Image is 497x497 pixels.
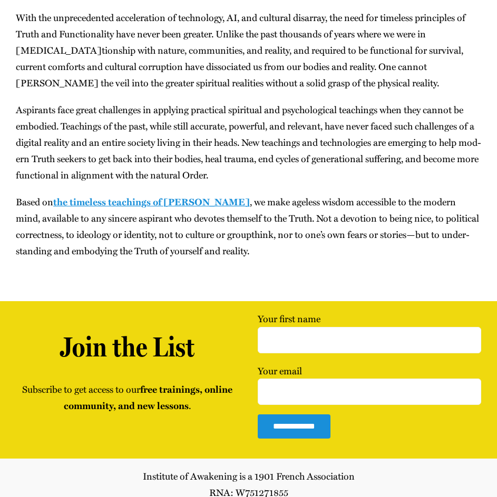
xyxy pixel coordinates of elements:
[258,364,481,397] label: Your email
[258,379,481,405] input: Your email
[16,9,481,91] p: With the unprece­dent­ed accel­er­a­tion of tech­nol­o­gy, AI, and cul­tur­al dis­ar­ray, the nee...
[16,194,481,259] p: Based on , we make age­less wis­dom acces­si­ble to the mod­ern mind, avail­able to any sin­cere ...
[64,382,232,412] strong: free train­ings, online com­mu­ni­ty, and new lessons
[53,195,250,208] a: the time­less teach­ings of [PERSON_NAME]
[16,381,239,414] p: Sub­scribe to get access to our .
[16,102,481,183] p: Aspi­rants face great chal­lenges in apply­ing prac­ti­cal spir­i­tu­al and psy­cho­log­i­cal tea...
[258,327,481,353] input: Your first name
[16,331,239,364] h2: Join the List
[258,311,481,439] form: Contact form
[258,312,481,345] label: Your first name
